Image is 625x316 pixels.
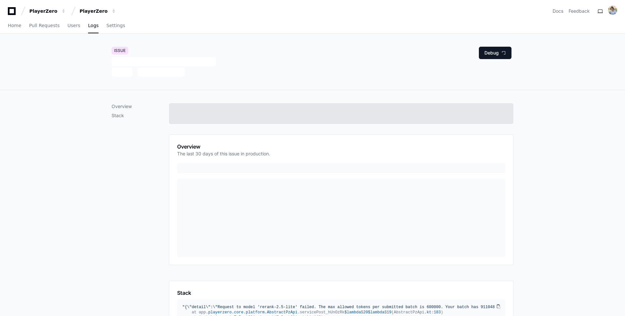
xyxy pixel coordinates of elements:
[569,8,590,14] button: Feedback
[608,6,617,15] img: avatar
[177,150,270,157] p: The last 30 days of this issue in production.
[177,289,191,297] h1: Stack
[112,112,169,119] p: Stack
[177,289,505,297] app-pz-page-link-header: Stack
[434,310,441,315] span: 183
[177,143,270,150] h1: Overview
[112,47,128,55] div: Issue
[387,310,391,315] span: 19
[8,18,21,33] a: Home
[553,8,563,14] a: Docs
[68,24,80,27] span: Users
[368,310,384,315] span: $lambda
[177,143,505,161] app-pz-page-link-header: Overview
[29,8,57,14] div: PlayerZero
[8,24,21,27] span: Home
[106,24,125,27] span: Settings
[265,310,297,315] span: .AbstractPzApi
[68,18,80,33] a: Users
[363,310,368,315] span: 20
[106,18,125,33] a: Settings
[243,310,265,315] span: .platform
[344,310,361,315] span: $lambda
[27,5,69,17] button: PlayerZero
[80,8,108,14] div: PlayerZero
[77,5,119,17] button: PlayerZero
[206,310,232,315] span: .playerzero
[88,18,99,33] a: Logs
[479,47,511,59] button: Debug
[232,310,243,315] span: .core
[29,18,59,33] a: Pull Requests
[29,24,59,27] span: Pull Requests
[88,24,99,27] span: Logs
[112,103,169,110] p: Overview
[424,310,432,315] span: .kt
